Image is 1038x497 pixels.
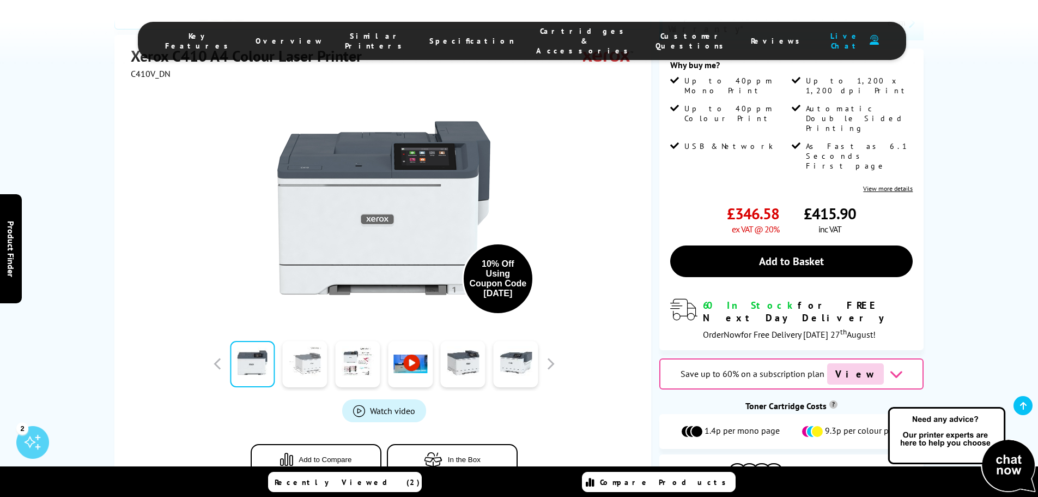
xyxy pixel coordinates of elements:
[806,141,910,171] span: As Fast as 6.1 Seconds First page
[751,36,805,46] span: Reviews
[885,405,1038,495] img: Open Live Chat window
[582,472,736,492] a: Compare Products
[827,31,864,51] span: Live Chat
[684,141,773,151] span: USB & Network
[299,456,351,464] span: Add to Compare
[536,26,634,56] span: Cartridges & Accessories
[863,184,913,193] a: View more details
[732,224,779,235] span: ex VAT @ 20%
[165,31,234,51] span: Key Features
[681,368,824,379] span: Save up to 60% on a subscription plan
[829,400,837,409] sup: Cost per page
[840,327,847,337] sup: th
[16,422,28,434] div: 2
[277,101,491,315] img: Xerox C410
[670,245,913,277] a: Add to Basket
[825,425,902,438] span: 9.3p per colour page
[806,104,910,133] span: Automatic Double Sided Printing
[729,463,783,480] img: Cartridges
[659,400,924,411] div: Toner Cartridge Costs
[370,405,415,416] span: Watch video
[818,224,841,235] span: inc VAT
[703,329,876,340] span: Order for Free Delivery [DATE] 27 August!
[667,463,915,481] button: View Cartridges
[387,444,518,475] button: In the Box
[429,36,514,46] span: Specification
[727,203,779,224] span: £346.58
[670,59,913,76] div: Why buy me?
[655,31,729,51] span: Customer Questions
[5,220,16,277] span: Product Finder
[724,329,741,340] span: Now
[131,68,171,79] span: C410V_DN
[268,472,422,492] a: Recently Viewed (2)
[806,76,910,95] span: Up to 1,200 x 1,200 dpi Print
[684,104,789,123] span: Up to 40ppm Colour Print
[256,36,323,46] span: Overview
[448,456,481,464] span: In the Box
[804,203,856,224] span: £415.90
[703,299,798,312] span: 60 In Stock
[342,399,426,422] a: Product_All_Videos
[870,35,879,45] img: user-headset-duotone.svg
[670,299,913,339] div: modal_delivery
[469,259,527,298] div: 10% Off Using Coupon Code [DATE]
[275,477,420,487] span: Recently Viewed (2)
[705,425,780,438] span: 1.4p per mono page
[345,31,408,51] span: Similar Printers
[703,299,913,324] div: for FREE Next Day Delivery
[827,363,884,385] span: View
[600,477,732,487] span: Compare Products
[251,444,381,475] button: Add to Compare
[684,76,789,95] span: Up to 40ppm Mono Print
